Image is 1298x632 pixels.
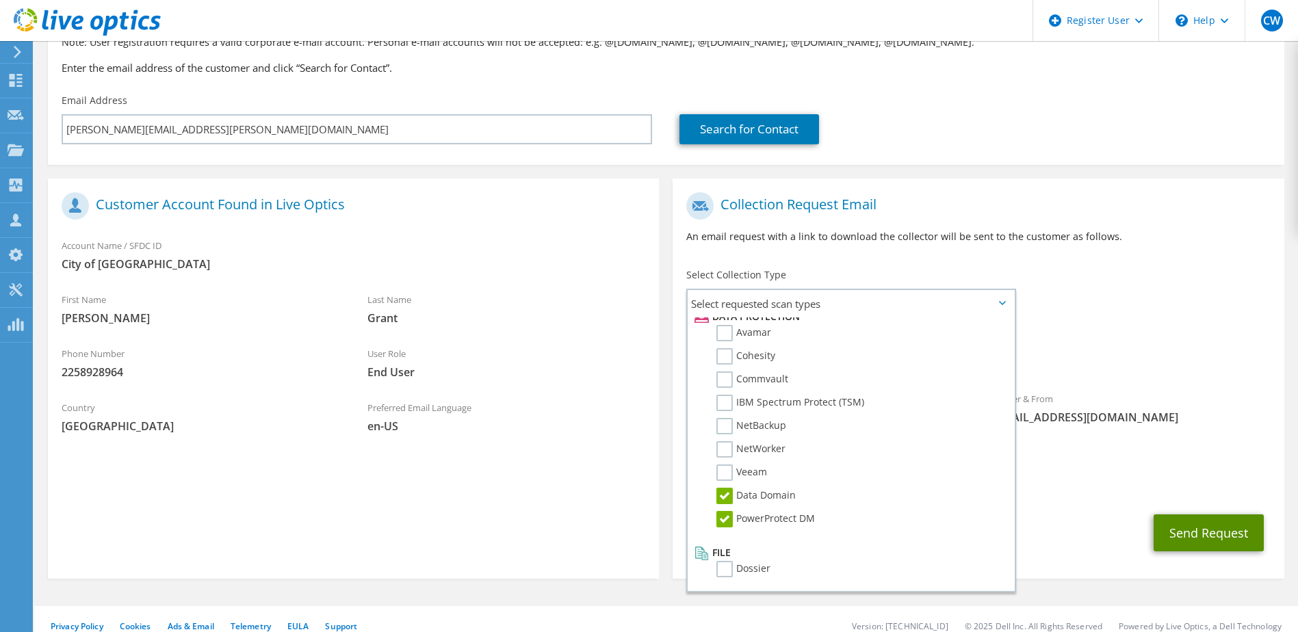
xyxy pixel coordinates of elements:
[965,620,1102,632] li: © 2025 Dell Inc. All Rights Reserved
[978,384,1284,432] div: Sender & From
[686,192,1263,220] h1: Collection Request Email
[673,384,978,447] div: To
[716,395,864,411] label: IBM Spectrum Protect (TSM)
[367,365,646,380] span: End User
[716,348,775,365] label: Cohesity
[287,620,309,632] a: EULA
[62,419,340,434] span: [GEOGRAPHIC_DATA]
[51,620,103,632] a: Privacy Policy
[679,114,819,144] a: Search for Contact
[716,441,786,458] label: NetWorker
[1261,10,1283,31] span: CW
[48,393,354,440] div: Country
[168,620,214,632] a: Ads & Email
[716,511,815,527] label: PowerProtect DM
[716,371,788,388] label: Commvault
[48,231,659,278] div: Account Name / SFDC ID
[62,60,1271,75] h3: Enter the email address of the customer and click “Search for Contact”.
[1119,620,1282,632] li: Powered by Live Optics, a Dell Technology
[325,620,357,632] a: Support
[716,325,771,341] label: Avamar
[62,94,127,107] label: Email Address
[354,393,660,440] div: Preferred Email Language
[992,410,1271,425] span: [EMAIL_ADDRESS][DOMAIN_NAME]
[62,35,1271,50] p: Note: User registration requires a valid corporate e-mail account. Personal e-mail accounts will ...
[62,311,340,326] span: [PERSON_NAME]
[367,311,646,326] span: Grant
[716,488,796,504] label: Data Domain
[688,290,1013,317] span: Select requested scan types
[673,453,1284,501] div: CC & Reply To
[62,192,638,220] h1: Customer Account Found in Live Optics
[691,544,1007,561] li: File
[231,620,271,632] a: Telemetry
[62,365,340,380] span: 2258928964
[48,285,354,332] div: First Name
[48,339,354,386] div: Phone Number
[354,285,660,332] div: Last Name
[367,419,646,434] span: en-US
[686,229,1270,244] p: An email request with a link to download the collector will be sent to the customer as follows.
[852,620,948,632] li: Version: [TECHNICAL_ID]
[716,561,770,577] label: Dossier
[120,620,151,632] a: Cookies
[62,256,645,272] span: City of [GEOGRAPHIC_DATA]
[716,464,767,481] label: Veeam
[716,418,786,434] label: NetBackup
[1176,14,1188,27] svg: \n
[354,339,660,386] div: User Role
[673,323,1284,378] div: Requested Collections
[686,268,786,282] label: Select Collection Type
[1154,514,1264,551] button: Send Request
